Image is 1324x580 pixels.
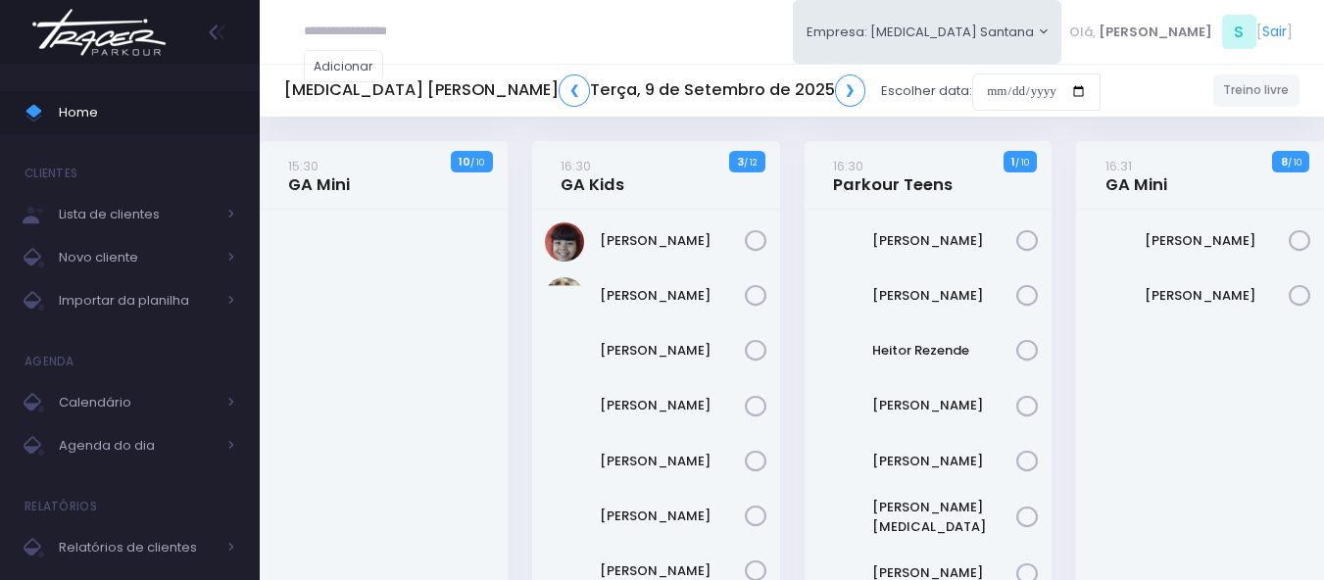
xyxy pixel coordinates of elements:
[1061,10,1299,54] div: [ ]
[25,342,74,381] h4: Agenda
[1145,231,1290,251] a: [PERSON_NAME]
[872,452,1017,471] a: [PERSON_NAME]
[59,535,216,560] span: Relatórios de clientes
[737,154,744,169] strong: 3
[817,277,857,316] img: Arthur Rezende Chemin
[25,487,97,526] h4: Relatórios
[872,396,1017,415] a: [PERSON_NAME]
[600,507,745,526] a: [PERSON_NAME]
[59,433,216,459] span: Agenda do dia
[1105,156,1167,195] a: 16:31GA Mini
[545,333,584,372] img: Lara Prado Pfefer
[744,157,757,169] small: / 12
[833,157,863,175] small: 16:30
[872,498,1017,536] a: [PERSON_NAME][MEDICAL_DATA]
[545,443,584,482] img: Mariana Garzuzi Palma
[459,154,470,169] strong: 10
[817,222,857,262] img: Anna Júlia Roque Silva
[1011,154,1015,169] strong: 1
[545,222,584,262] img: Bianca Yoshida Nagatani
[561,156,624,195] a: 16:30GA Kids
[835,74,866,107] a: ❯
[1089,222,1128,262] img: Malu Souza de Carvalho
[1089,277,1128,316] img: Maria Cecília Menezes Rodrigues
[1262,22,1287,42] a: Sair
[59,202,216,227] span: Lista de clientes
[59,390,216,415] span: Calendário
[600,341,745,361] a: [PERSON_NAME]
[817,333,857,372] img: Heitor Rezende Chemin
[1288,157,1301,169] small: / 10
[545,277,584,316] img: Heloisa Frederico Mota
[600,396,745,415] a: [PERSON_NAME]
[1213,74,1300,107] a: Treino livre
[59,245,216,270] span: Novo cliente
[817,499,857,538] img: João Vitor Fontan Nicoleti
[1222,15,1256,49] span: S
[559,74,590,107] a: ❮
[304,50,384,82] a: Adicionar
[600,286,745,306] a: [PERSON_NAME]
[288,157,319,175] small: 15:30
[1145,286,1290,306] a: [PERSON_NAME]
[545,498,584,537] img: Mariana Namie Takatsuki Momesso
[470,157,484,169] small: / 10
[872,286,1017,306] a: [PERSON_NAME]
[284,69,1101,114] div: Escolher data:
[872,341,1017,361] a: Heitor Rezende
[833,156,953,195] a: 16:30Parkour Teens
[545,388,584,427] img: Manuela Andrade Bertolla
[872,231,1017,251] a: [PERSON_NAME]
[1099,23,1212,42] span: [PERSON_NAME]
[59,288,216,314] span: Importar da planilha
[25,154,77,193] h4: Clientes
[1069,23,1096,42] span: Olá,
[284,74,865,107] h5: [MEDICAL_DATA] [PERSON_NAME] Terça, 9 de Setembro de 2025
[1281,154,1288,169] strong: 8
[288,156,350,195] a: 15:30GA Mini
[1105,157,1132,175] small: 16:31
[561,157,591,175] small: 16:30
[59,100,235,125] span: Home
[817,443,857,482] img: João Pedro Oliveira de Meneses
[817,388,857,427] img: Henrique Affonso
[600,452,745,471] a: [PERSON_NAME]
[600,231,745,251] a: [PERSON_NAME]
[1015,157,1029,169] small: / 10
